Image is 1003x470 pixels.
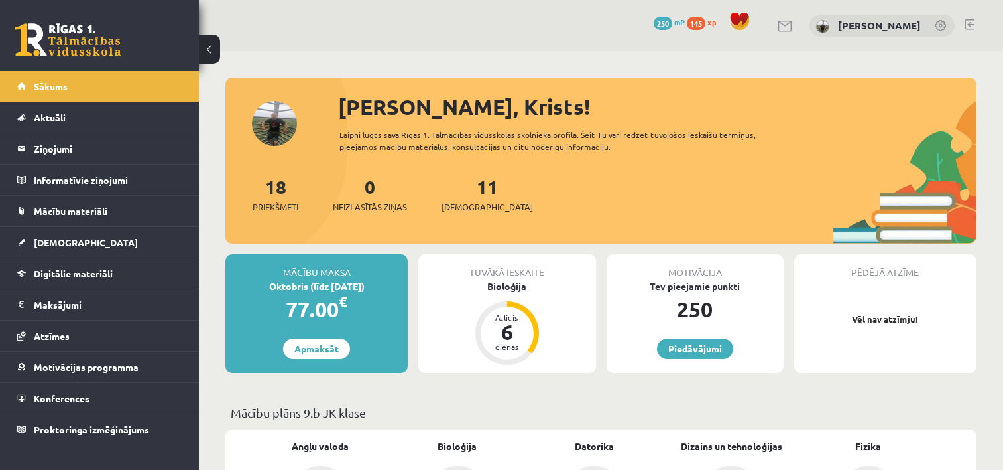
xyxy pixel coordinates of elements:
a: Konferences [17,383,182,414]
a: Informatīvie ziņojumi [17,165,182,195]
span: Mācību materiāli [34,205,107,217]
div: Motivācija [607,254,784,279]
a: 250 mP [654,17,685,27]
div: Laipni lūgts savā Rīgas 1. Tālmācības vidusskolas skolnieka profilā. Šeit Tu vari redzēt tuvojošo... [339,129,790,153]
span: Konferences [34,392,89,404]
div: Tuvākā ieskaite [418,254,595,279]
span: xp [707,17,716,27]
a: Bioloģija Atlicis 6 dienas [418,279,595,367]
legend: Maksājumi [34,289,182,320]
div: [PERSON_NAME], Krists! [338,91,976,123]
div: Mācību maksa [225,254,408,279]
div: Tev pieejamie punkti [607,279,784,293]
a: Dizains un tehnoloģijas [681,439,782,453]
a: Maksājumi [17,289,182,320]
span: Atzīmes [34,330,70,342]
span: [DEMOGRAPHIC_DATA] [34,236,138,248]
a: [DEMOGRAPHIC_DATA] [17,227,182,258]
div: Bioloģija [418,279,595,293]
a: Aktuāli [17,102,182,133]
a: Motivācijas programma [17,352,182,382]
div: 250 [607,293,784,325]
a: Datorika [575,439,614,453]
img: Krists Robinsons [816,20,829,33]
span: € [339,292,347,311]
p: Mācību plāns 9.b JK klase [231,404,971,422]
a: Atzīmes [17,321,182,351]
div: Oktobris (līdz [DATE]) [225,279,408,293]
span: Neizlasītās ziņas [333,200,407,214]
span: Priekšmeti [253,200,298,214]
a: Sākums [17,71,182,102]
legend: Informatīvie ziņojumi [34,165,182,195]
span: mP [674,17,685,27]
a: Angļu valoda [292,439,349,453]
a: Digitālie materiāli [17,258,182,289]
a: Ziņojumi [17,133,182,164]
span: 145 [687,17,705,30]
div: dienas [487,343,527,351]
span: Motivācijas programma [34,361,139,373]
span: Proktoringa izmēģinājums [34,424,149,435]
span: Digitālie materiāli [34,268,113,279]
a: 18Priekšmeti [253,175,298,214]
p: Vēl nav atzīmju! [801,313,970,326]
a: 145 xp [687,17,723,27]
legend: Ziņojumi [34,133,182,164]
a: 11[DEMOGRAPHIC_DATA] [442,175,533,214]
div: Pēdējā atzīme [794,254,976,279]
a: Bioloģija [438,439,477,453]
span: Aktuāli [34,112,66,123]
a: Piedāvājumi [657,339,733,359]
a: Proktoringa izmēģinājums [17,414,182,445]
a: [PERSON_NAME] [838,19,921,32]
div: Atlicis [487,313,527,321]
a: Rīgas 1. Tālmācības vidusskola [15,23,121,56]
span: 250 [654,17,672,30]
a: Apmaksāt [283,339,350,359]
span: [DEMOGRAPHIC_DATA] [442,200,533,214]
a: 0Neizlasītās ziņas [333,175,407,214]
div: 77.00 [225,293,408,325]
a: Mācību materiāli [17,196,182,226]
div: 6 [487,321,527,343]
a: Fizika [855,439,881,453]
span: Sākums [34,80,68,92]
